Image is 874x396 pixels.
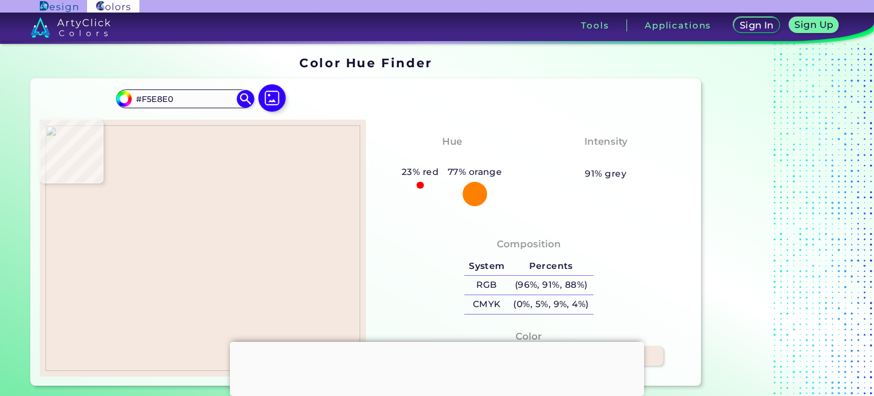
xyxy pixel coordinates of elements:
h3: Almost None [566,152,646,165]
h3: Applications [645,21,711,30]
img: icon search [237,90,254,107]
h4: Color [516,328,542,345]
h4: Intensity [584,133,628,150]
img: 5da97091-38d9-4165-91bc-7581cf208392 [46,125,360,371]
h4: Hue [442,133,462,150]
h5: Sign Up [797,21,832,29]
h3: Tools [581,21,609,30]
h5: RGB [464,276,509,295]
h5: System [464,257,509,276]
a: Sign In [736,18,778,32]
h5: 77% orange [443,165,506,179]
h5: 91% grey [585,166,626,181]
h5: (96%, 91%, 88%) [509,276,593,295]
input: type color.. [132,91,238,107]
iframe: Advertisement [230,342,644,393]
iframe: Advertisement [706,52,848,391]
h3: Reddish Orange [403,152,500,165]
img: ArtyClick Design logo [40,1,78,12]
img: logo_artyclick_colors_white.svg [31,17,111,38]
h5: Percents [509,257,593,276]
img: icon picture [258,84,286,112]
h1: Color Hue Finder [299,54,432,71]
h5: Sign In [741,21,772,30]
a: Sign Up [791,18,836,32]
h5: (0%, 5%, 9%, 4%) [509,295,593,314]
h5: 23% red [397,165,443,179]
h4: Composition [497,236,561,252]
h5: CMYK [464,295,509,314]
